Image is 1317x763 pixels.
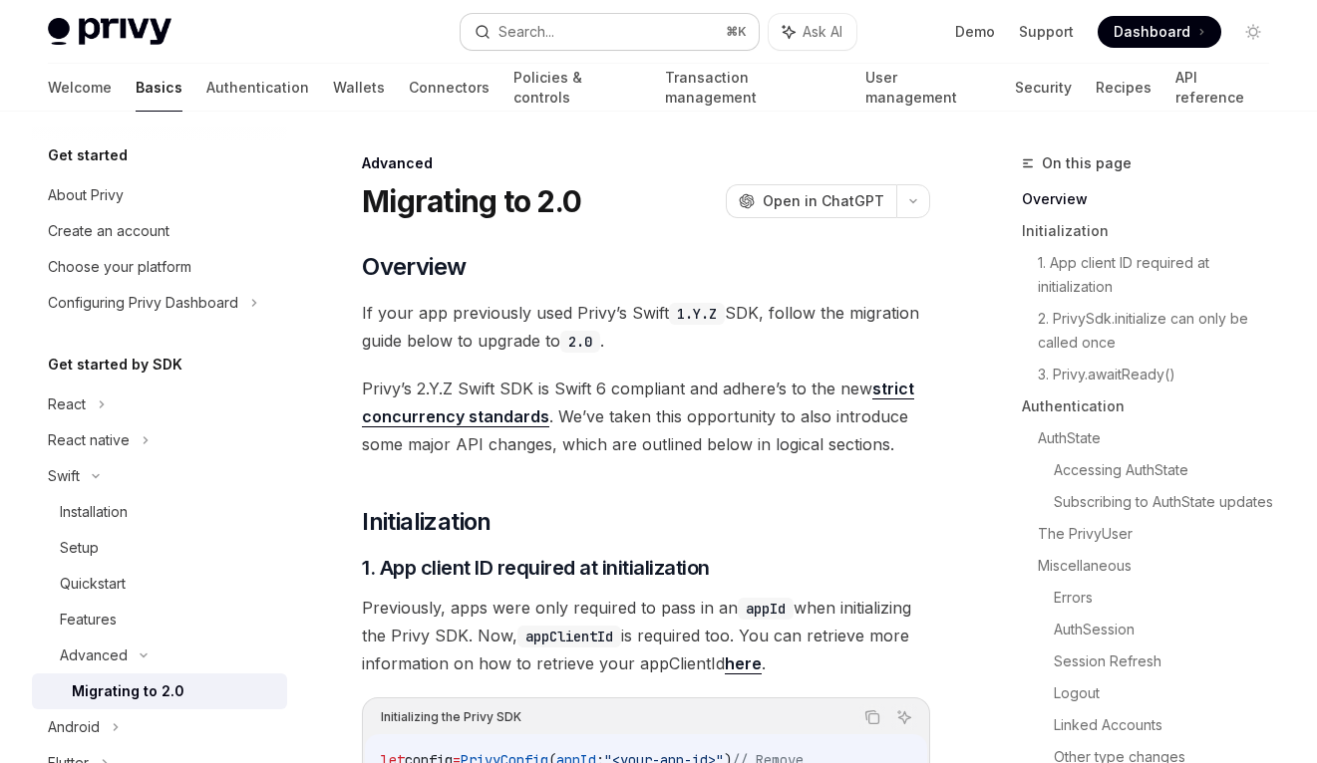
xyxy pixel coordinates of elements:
[60,608,117,632] div: Features
[665,64,841,112] a: Transaction management
[32,213,287,249] a: Create an account
[48,143,128,167] h5: Get started
[32,566,287,602] a: Quickstart
[32,530,287,566] a: Setup
[1038,518,1285,550] a: The PrivyUser
[769,14,856,50] button: Ask AI
[1054,677,1285,709] a: Logout
[48,219,169,243] div: Create an account
[1054,582,1285,614] a: Errors
[560,331,600,353] code: 2.0
[362,153,930,173] div: Advanced
[517,626,621,647] code: appClientId
[1019,22,1074,42] a: Support
[891,704,917,730] button: Ask AI
[725,653,762,674] a: here
[955,22,995,42] a: Demo
[763,191,884,211] span: Open in ChatGPT
[48,291,238,315] div: Configuring Privy Dashboard
[1175,64,1269,112] a: API reference
[32,494,287,530] a: Installation
[362,506,492,538] span: Initialization
[48,353,182,377] h5: Get started by SDK
[362,251,466,283] span: Overview
[726,184,896,218] button: Open in ChatGPT
[1022,390,1285,422] a: Authentication
[1038,359,1285,390] a: 3. Privy.awaitReady()
[859,704,885,730] button: Copy the contents from the code block
[48,464,80,488] div: Swift
[1038,247,1285,303] a: 1. App client ID required at initialization
[362,299,930,355] span: If your app previously used Privy’s Swift SDK, follow the migration guide below to upgrade to .
[1096,64,1152,112] a: Recipes
[1038,422,1285,454] a: AuthState
[362,594,930,677] span: Previously, apps were only required to pass in an when initializing the Privy SDK. Now, is requir...
[48,18,171,46] img: light logo
[381,704,521,730] div: Initializing the Privy SDK
[48,428,130,452] div: React native
[865,64,991,112] a: User management
[136,64,182,112] a: Basics
[60,536,99,560] div: Setup
[1098,16,1221,48] a: Dashboard
[1022,215,1285,247] a: Initialization
[362,375,930,458] span: Privy’s 2.Y.Z Swift SDK is Swift 6 compliant and adhere’s to the new . We’ve taken this opportuni...
[60,500,128,524] div: Installation
[362,554,710,582] span: 1. App client ID required at initialization
[72,679,184,703] div: Migrating to 2.0
[803,22,842,42] span: Ask AI
[1042,151,1132,175] span: On this page
[461,14,760,50] button: Search...⌘K
[333,64,385,112] a: Wallets
[1038,303,1285,359] a: 2. PrivySdk.initialize can only be called once
[48,715,100,739] div: Android
[32,249,287,285] a: Choose your platform
[1054,645,1285,677] a: Session Refresh
[32,602,287,637] a: Features
[1022,183,1285,215] a: Overview
[48,392,86,416] div: React
[1015,64,1072,112] a: Security
[669,303,725,325] code: 1.Y.Z
[738,598,794,620] code: appId
[1114,22,1190,42] span: Dashboard
[1038,550,1285,582] a: Miscellaneous
[1054,709,1285,741] a: Linked Accounts
[1054,486,1285,518] a: Subscribing to AuthState updates
[726,24,747,40] span: ⌘ K
[1237,16,1269,48] button: Toggle dark mode
[1054,454,1285,486] a: Accessing AuthState
[32,673,287,709] a: Migrating to 2.0
[48,255,191,279] div: Choose your platform
[48,183,124,207] div: About Privy
[60,572,126,596] div: Quickstart
[409,64,490,112] a: Connectors
[206,64,309,112] a: Authentication
[362,183,581,219] h1: Migrating to 2.0
[32,177,287,213] a: About Privy
[1054,614,1285,645] a: AuthSession
[60,643,128,667] div: Advanced
[498,20,554,44] div: Search...
[48,64,112,112] a: Welcome
[513,64,641,112] a: Policies & controls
